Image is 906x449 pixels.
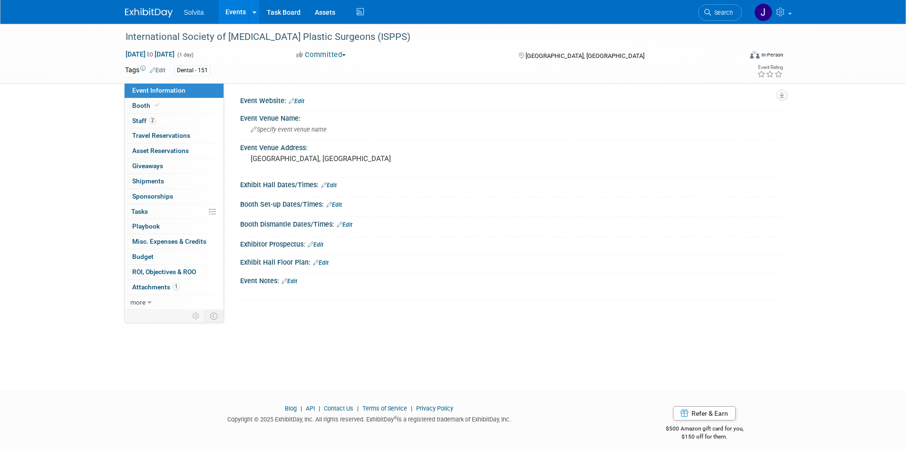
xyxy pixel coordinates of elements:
span: | [355,405,361,412]
span: Specify event venue name [251,126,327,133]
img: Josh Richardson [754,3,772,21]
span: [GEOGRAPHIC_DATA], [GEOGRAPHIC_DATA] [526,52,644,59]
span: Misc. Expenses & Credits [132,238,206,245]
a: Budget [125,249,224,264]
a: Edit [150,67,166,74]
div: Event Notes: [240,274,781,286]
sup: ® [394,415,397,420]
div: $150 off for them. [628,433,781,441]
div: Event Venue Name: [240,111,781,123]
td: Tags [125,65,166,76]
a: Edit [308,241,323,248]
a: Blog [285,405,297,412]
span: Shipments [132,177,164,185]
span: | [316,405,322,412]
div: International Society of [MEDICAL_DATA] Plastic Surgeons (ISPPS) [122,29,728,46]
div: Event Venue Address: [240,141,781,153]
span: Travel Reservations [132,132,190,139]
a: Edit [321,182,337,189]
span: ROI, Objectives & ROO [132,268,196,276]
td: Personalize Event Tab Strip [188,310,205,322]
span: Event Information [132,86,185,94]
span: Playbook [132,222,160,230]
a: Attachments1 [125,280,224,295]
div: Dental - 151 [174,66,211,76]
div: Copyright © 2025 ExhibitDay, Inc. All rights reserved. ExhibitDay is a registered trademark of Ex... [125,413,614,424]
span: | [409,405,415,412]
span: Search [711,9,733,16]
div: Event Website: [240,94,781,106]
div: In-Person [761,51,783,58]
span: [DATE] [DATE] [125,50,175,58]
pre: [GEOGRAPHIC_DATA], [GEOGRAPHIC_DATA] [251,154,455,163]
a: ROI, Objectives & ROO [125,265,224,279]
span: Attachments [132,283,180,291]
a: Giveaways [125,159,224,173]
button: Committed [293,50,350,60]
a: API [306,405,315,412]
div: Exhibit Hall Floor Plan: [240,255,781,267]
a: Tasks [125,204,224,219]
a: Travel Reservations [125,128,224,143]
a: Privacy Policy [416,405,453,412]
a: Terms of Service [362,405,407,412]
div: Event Format [686,49,784,64]
span: Sponsorships [132,192,173,200]
span: Staff [132,117,156,124]
span: more [130,298,146,306]
a: Booth [125,98,224,113]
a: Event Information [125,83,224,98]
td: Toggle Event Tabs [204,310,224,322]
div: Booth Dismantle Dates/Times: [240,217,781,229]
a: Edit [282,278,297,285]
a: more [125,295,224,310]
a: Edit [326,201,342,208]
div: Booth Set-up Dates/Times: [240,197,781,210]
img: ExhibitDay [125,8,173,18]
span: Tasks [131,208,148,215]
span: Asset Reservations [132,147,189,154]
a: Misc. Expenses & Credits [125,234,224,249]
span: Budget [132,253,154,260]
span: Giveaways [132,162,163,170]
div: Exhibit Hall Dates/Times: [240,178,781,190]
span: (1 day) [176,52,194,58]
a: Edit [337,221,352,228]
div: Event Rating [757,65,783,70]
span: to [146,50,155,58]
span: 1 [173,283,180,290]
a: Refer & Earn [673,406,736,420]
img: Format-Inperson.png [750,51,760,58]
a: Shipments [125,174,224,189]
a: Search [698,4,742,21]
div: $500 Amazon gift card for you, [628,419,781,440]
a: Edit [313,259,329,266]
a: Staff2 [125,114,224,128]
a: Sponsorships [125,189,224,204]
a: Edit [289,98,304,105]
a: Playbook [125,219,224,234]
a: Asset Reservations [125,143,224,158]
a: Contact Us [324,405,353,412]
span: Booth [132,102,161,109]
i: Booth reservation complete [155,103,159,108]
span: Solvita [184,9,204,16]
span: 2 [149,117,156,124]
div: Exhibitor Prospectus: [240,237,781,249]
span: | [298,405,304,412]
